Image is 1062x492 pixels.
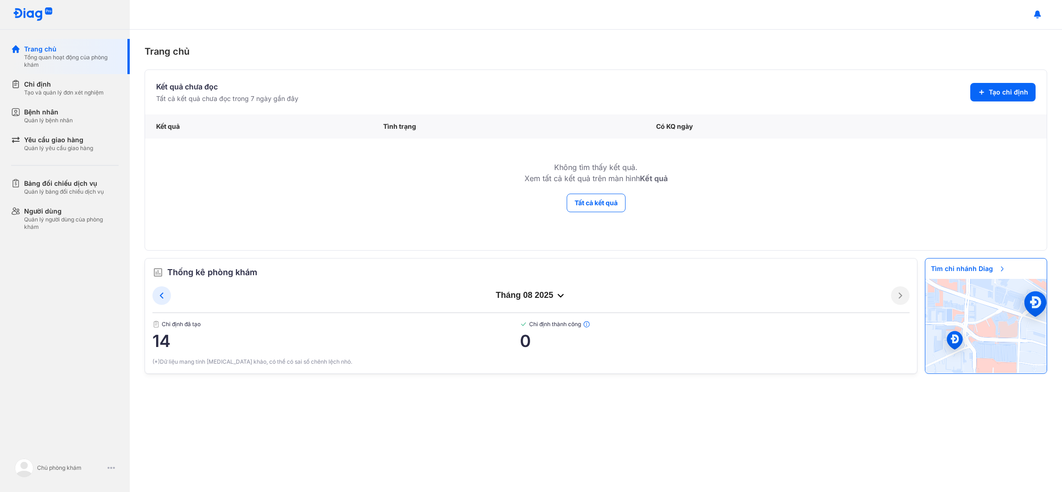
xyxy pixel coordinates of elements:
[24,89,104,96] div: Tạo và quản lý đơn xét nghiệm
[13,7,53,22] img: logo
[24,107,73,117] div: Bệnh nhân
[989,88,1028,97] span: Tạo chỉ định
[520,321,910,328] span: Chỉ định thành công
[152,267,164,278] img: order.5a6da16c.svg
[145,114,372,139] div: Kết quả
[156,81,298,92] div: Kết quả chưa đọc
[152,332,520,350] span: 14
[24,188,104,196] div: Quản lý bảng đối chiếu dịch vụ
[24,145,93,152] div: Quản lý yêu cầu giao hàng
[640,174,668,183] b: Kết quả
[171,290,891,301] div: tháng 08 2025
[15,459,33,477] img: logo
[167,266,257,279] span: Thống kê phòng khám
[583,321,590,328] img: info.7e716105.svg
[152,321,520,328] span: Chỉ định đã tạo
[152,321,160,328] img: document.50c4cfd0.svg
[37,464,104,472] div: Chủ phòng khám
[925,259,1011,279] span: Tìm chi nhánh Diag
[145,44,1047,58] div: Trang chủ
[24,179,104,188] div: Bảng đối chiếu dịch vụ
[24,216,119,231] div: Quản lý người dùng của phòng khám
[970,83,1036,101] button: Tạo chỉ định
[145,139,1047,193] td: Không tìm thấy kết quả. Xem tất cả kết quả trên màn hình
[152,358,910,366] div: (*)Dữ liệu mang tính [MEDICAL_DATA] khảo, có thể có sai số chênh lệch nhỏ.
[520,321,527,328] img: checked-green.01cc79e0.svg
[24,54,119,69] div: Tổng quan hoạt động của phòng khám
[645,114,936,139] div: Có KQ ngày
[24,44,119,54] div: Trang chủ
[24,80,104,89] div: Chỉ định
[156,94,298,103] div: Tất cả kết quả chưa đọc trong 7 ngày gần đây
[372,114,645,139] div: Tình trạng
[24,207,119,216] div: Người dùng
[520,332,910,350] span: 0
[24,135,93,145] div: Yêu cầu giao hàng
[24,117,73,124] div: Quản lý bệnh nhân
[567,194,626,212] button: Tất cả kết quả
